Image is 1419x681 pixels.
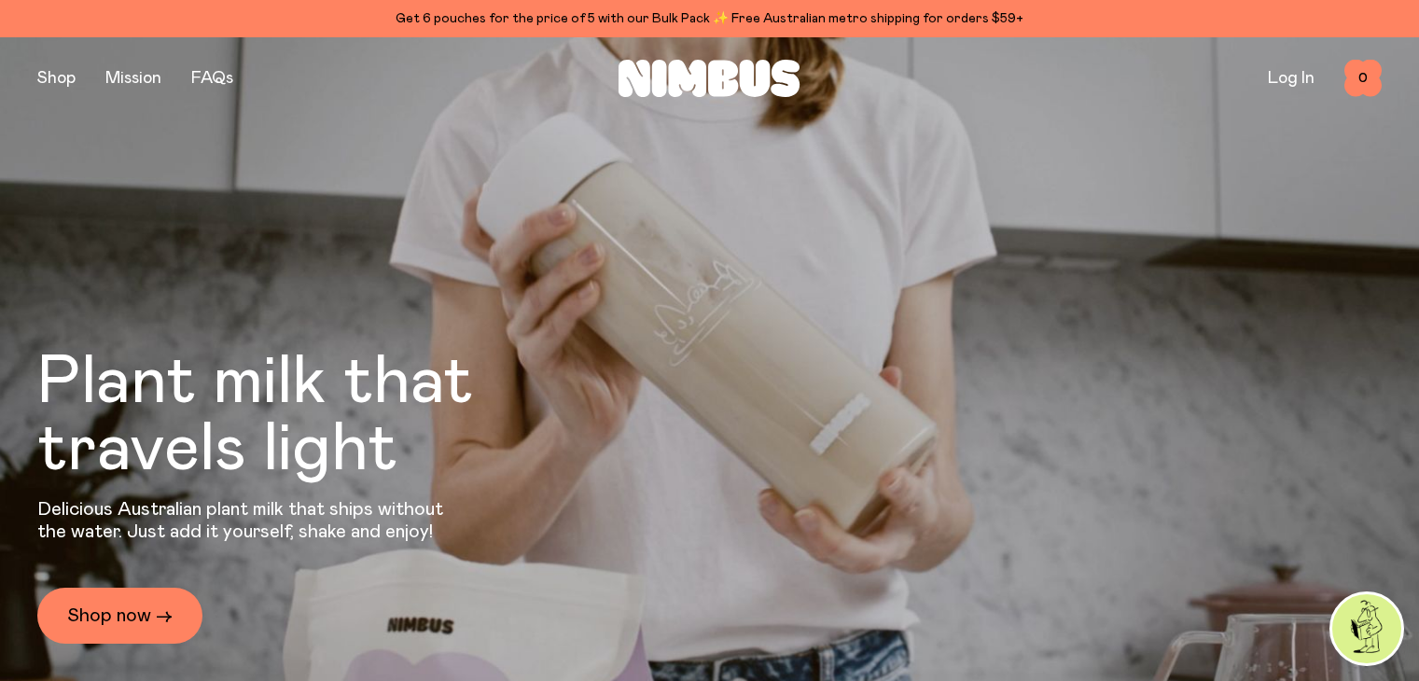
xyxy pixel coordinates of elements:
[37,588,202,644] a: Shop now →
[37,349,575,483] h1: Plant milk that travels light
[1344,60,1382,97] button: 0
[37,498,455,543] p: Delicious Australian plant milk that ships without the water. Just add it yourself, shake and enjoy!
[1268,70,1315,87] a: Log In
[105,70,161,87] a: Mission
[37,7,1382,30] div: Get 6 pouches for the price of 5 with our Bulk Pack ✨ Free Australian metro shipping for orders $59+
[1332,594,1401,663] img: agent
[191,70,233,87] a: FAQs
